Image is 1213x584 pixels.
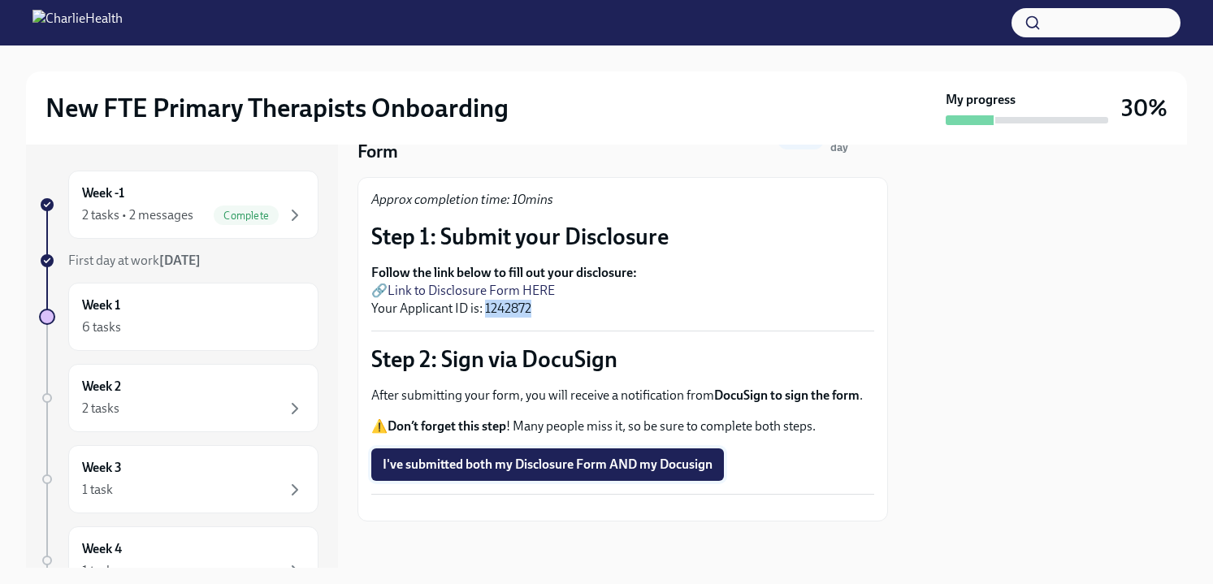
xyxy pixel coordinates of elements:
button: I've submitted both my Disclosure Form AND my Docusign [371,448,724,481]
a: Week 16 tasks [39,283,318,351]
p: After submitting your form, you will receive a notification from . [371,387,874,404]
h6: Week 4 [82,540,122,558]
strong: [DATE] [159,253,201,268]
p: ⚠️ ! Many people miss it, so be sure to complete both steps. [371,417,874,435]
p: 🔗 Your Applicant ID is: 1242872 [371,264,874,318]
strong: Don’t forget this step [388,418,506,434]
div: 2 tasks [82,400,119,417]
h6: Week 3 [82,459,122,477]
strong: DocuSign to sign the form [714,387,860,403]
a: Week -12 tasks • 2 messagesComplete [39,171,318,239]
h3: 30% [1121,93,1168,123]
strong: My progress [946,91,1016,109]
strong: Follow the link below to fill out your disclosure: [371,265,637,280]
div: 6 tasks [82,318,121,336]
div: 1 task [82,562,113,580]
h6: Week 2 [82,378,121,396]
p: Step 1: Submit your Disclosure [371,222,874,251]
a: First day at work[DATE] [39,252,318,270]
h2: New FTE Primary Therapists Onboarding [45,92,509,124]
div: 1 task [82,481,113,499]
a: Week 22 tasks [39,364,318,432]
h6: Week -1 [82,184,124,202]
div: 2 tasks • 2 messages [82,206,193,224]
a: Link to Disclosure Form HERE [388,283,555,298]
span: I've submitted both my Disclosure Form AND my Docusign [383,456,713,473]
span: Complete [214,210,279,222]
p: Step 2: Sign via DocuSign [371,344,874,374]
span: First day at work [68,253,201,268]
h6: Week 1 [82,296,120,314]
em: Approx completion time: 10mins [371,192,553,207]
a: Week 31 task [39,445,318,513]
img: CharlieHealth [32,10,123,36]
